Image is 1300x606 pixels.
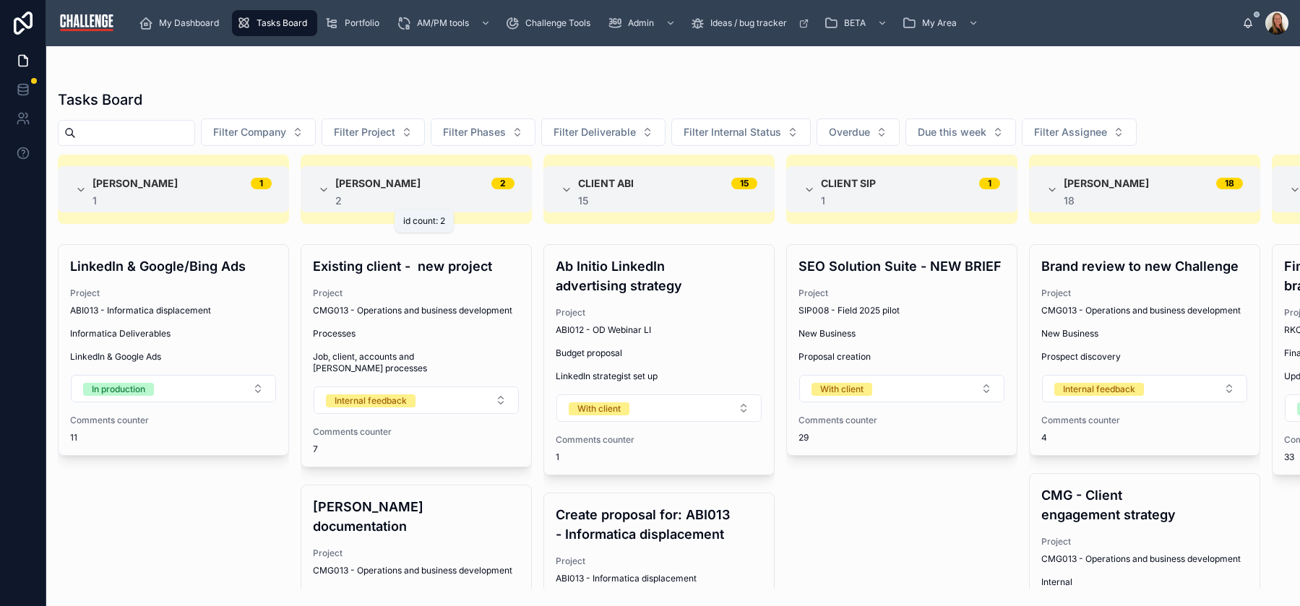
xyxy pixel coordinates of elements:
[556,256,762,295] h4: Ab Initio LinkedIn advertising strategy
[345,17,379,29] span: Portfolio
[201,118,316,146] button: Select Button
[127,7,1242,39] div: scrollable content
[798,328,1005,339] span: New Business
[1042,375,1247,402] button: Select Button
[918,125,986,139] span: Due this week
[334,125,395,139] span: Filter Project
[556,371,762,382] span: LinkedIn strategist set up
[897,10,986,36] a: My Area
[70,432,277,443] span: 11
[392,10,498,36] a: AM/PM tools
[820,383,864,396] div: With client
[335,176,421,191] span: [PERSON_NAME]
[431,118,535,146] button: Select Button
[988,178,991,189] div: 1
[313,256,520,276] h4: Existing client - new project
[798,351,1005,363] span: Proposal creation
[335,195,515,207] div: 2
[829,125,870,139] span: Overdue
[1041,536,1248,547] span: Project
[821,176,876,191] span: Client SIP
[671,118,811,146] button: Select Button
[159,17,219,29] span: My Dashboard
[686,10,817,36] a: Ideas / bug tracker
[1064,176,1149,191] span: [PERSON_NAME]
[313,351,520,374] span: Job, client, accounts and [PERSON_NAME] processes
[821,195,1000,207] div: 1
[1029,244,1260,456] a: Brand review to new ChallengeProjectCMG013 - Operations and business developmentNew BusinessProsp...
[556,573,697,584] span: ABI013 - Informatica displacement
[1225,178,1234,189] div: 18
[335,394,407,407] div: Internal feedback
[301,244,532,467] a: Existing client - new projectProjectCMG013 - Operations and business developmentProcessesJob, cli...
[1041,415,1248,426] span: Comments counter
[1034,125,1107,139] span: Filter Assignee
[1041,328,1248,339] span: New Business
[313,497,520,536] h4: [PERSON_NAME] documentation
[556,347,762,359] span: Budget proposal
[314,386,519,414] button: Select Button
[257,17,307,29] span: Tasks Board
[578,176,634,191] span: Client ABI
[313,547,520,559] span: Project
[313,565,512,576] span: CMG013 - Operations and business development
[70,351,277,363] span: LinkedIn & Google Ads
[525,17,590,29] span: Challenge Tools
[556,555,762,567] span: Project
[313,287,520,299] span: Project
[1063,383,1135,396] div: Internal feedback
[628,17,654,29] span: Admin
[710,17,787,29] span: Ideas / bug tracker
[213,125,286,139] span: Filter Company
[905,118,1016,146] button: Select Button
[1041,576,1248,588] span: Internal
[70,256,277,276] h4: LinkedIn & Google/Bing Ads
[92,383,145,396] div: In production
[403,215,445,226] span: id count: 2
[1041,553,1241,565] span: CMG013 - Operations and business development
[70,305,211,316] span: ABI013 - Informatica displacement
[556,394,762,422] button: Select Button
[819,10,895,36] a: BETA
[313,426,520,438] span: Comments counter
[798,432,1005,443] span: 29
[322,118,425,146] button: Select Button
[1041,432,1248,443] span: 4
[1064,195,1243,207] div: 18
[556,434,762,446] span: Comments counter
[556,307,762,319] span: Project
[684,125,781,139] span: Filter Internal Status
[320,10,389,36] a: Portfolio
[1022,118,1137,146] button: Select Button
[577,402,621,415] div: With client
[71,375,276,402] button: Select Button
[232,10,317,36] a: Tasks Board
[313,588,520,599] span: Processes
[798,415,1005,426] span: Comments counter
[313,443,520,455] span: 7
[92,176,178,191] span: [PERSON_NAME]
[603,10,683,36] a: Admin
[1041,305,1241,316] span: CMG013 - Operations and business development
[92,195,272,207] div: 1
[556,324,651,336] span: ABI012 - OD Webinar LI
[786,244,1017,456] a: SEO Solution Suite - NEW BRIEFProjectSIP008 - Field 2025 pilotNew BusinessProposal creationSelect...
[556,451,762,463] span: 1
[817,118,900,146] button: Select Button
[443,125,506,139] span: Filter Phases
[58,90,142,110] h1: Tasks Board
[798,305,900,316] span: SIP008 - Field 2025 pilot
[313,305,512,316] span: CMG013 - Operations and business development
[740,178,749,189] div: 15
[1041,287,1248,299] span: Project
[1041,485,1248,524] h4: CMG - Client engagement strategy
[922,17,957,29] span: My Area
[58,244,289,456] a: LinkedIn & Google/Bing AdsProjectABI013 - Informatica displacementInformatica DeliverablesLinkedI...
[556,505,762,544] h4: Create proposal for: ABI013 - Informatica displacement
[578,195,757,207] div: 15
[501,10,601,36] a: Challenge Tools
[1041,351,1248,363] span: Prospect discovery
[70,415,277,426] span: Comments counter
[798,287,1005,299] span: Project
[70,328,277,339] span: Informatica Deliverables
